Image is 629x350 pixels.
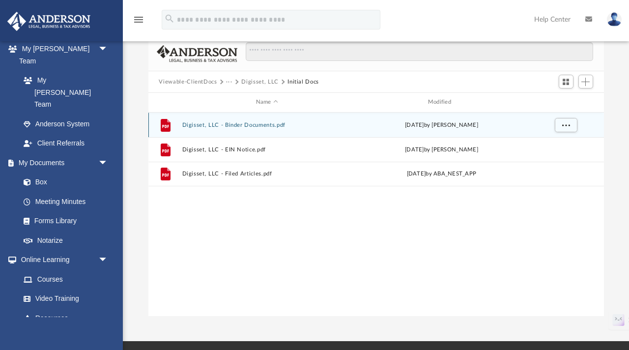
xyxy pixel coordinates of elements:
div: [DATE] by [PERSON_NAME] [356,145,526,154]
div: Modified [356,98,526,107]
div: [DATE] by ABA_NEST_APP [356,170,526,178]
button: Digisset, LLC [241,78,278,87]
div: id [152,98,177,107]
button: Viewable-ClientDocs [159,78,217,87]
a: Client Referrals [14,134,118,153]
a: Video Training [14,289,113,309]
button: Switch to Grid View [559,75,573,88]
a: Box [14,173,113,192]
i: menu [133,14,144,26]
a: Resources [14,308,118,328]
span: arrow_drop_down [98,250,118,270]
input: Search files and folders [246,42,593,61]
span: arrow_drop_down [98,39,118,59]
div: id [531,98,600,107]
button: Initial Docs [287,78,319,87]
button: ··· [226,78,232,87]
span: arrow_drop_down [98,153,118,173]
button: Digisset, LLC - Binder Documents.pdf [182,122,352,128]
div: [DATE] by [PERSON_NAME] [356,120,526,129]
a: My [PERSON_NAME] Teamarrow_drop_down [7,39,118,71]
div: Name [181,98,352,107]
a: Courses [14,269,118,289]
a: My Documentsarrow_drop_down [7,153,118,173]
button: Add [578,75,593,88]
a: Anderson System [14,114,118,134]
button: Digisset, LLC - Filed Articles.pdf [182,171,352,177]
a: Meeting Minutes [14,192,118,211]
a: Notarize [14,231,118,250]
a: menu [133,19,144,26]
i: search [164,13,175,24]
img: Anderson Advisors Platinum Portal [4,12,93,31]
a: Online Learningarrow_drop_down [7,250,118,270]
div: grid [148,113,604,317]
a: My [PERSON_NAME] Team [14,71,113,115]
button: More options [554,117,577,132]
a: Forms Library [14,211,113,231]
img: User Pic [607,12,622,27]
button: Digisset, LLC - EIN Notice.pdf [182,146,352,153]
